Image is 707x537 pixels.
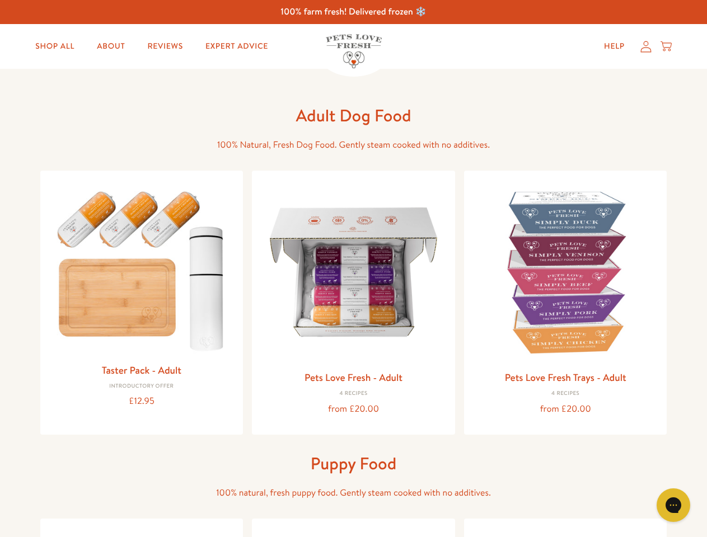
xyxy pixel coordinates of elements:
[217,139,490,151] span: 100% Natural, Fresh Dog Food. Gently steam cooked with no additives.
[49,394,235,409] div: £12.95
[26,35,83,58] a: Shop All
[651,484,696,526] iframe: Gorgias live chat messenger
[175,105,533,126] h1: Adult Dog Food
[88,35,134,58] a: About
[473,402,658,417] div: from £20.00
[261,180,446,365] img: Pets Love Fresh - Adult
[49,180,235,357] img: Taster Pack - Adult
[595,35,634,58] a: Help
[216,487,491,499] span: 100% natural, fresh puppy food. Gently steam cooked with no additives.
[196,35,277,58] a: Expert Advice
[102,363,181,377] a: Taster Pack - Adult
[305,370,402,384] a: Pets Love Fresh - Adult
[175,453,533,474] h1: Puppy Food
[473,390,658,397] div: 4 Recipes
[138,35,191,58] a: Reviews
[261,390,446,397] div: 4 Recipes
[505,370,626,384] a: Pets Love Fresh Trays - Adult
[326,34,382,68] img: Pets Love Fresh
[473,180,658,365] img: Pets Love Fresh Trays - Adult
[261,402,446,417] div: from £20.00
[49,383,235,390] div: Introductory Offer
